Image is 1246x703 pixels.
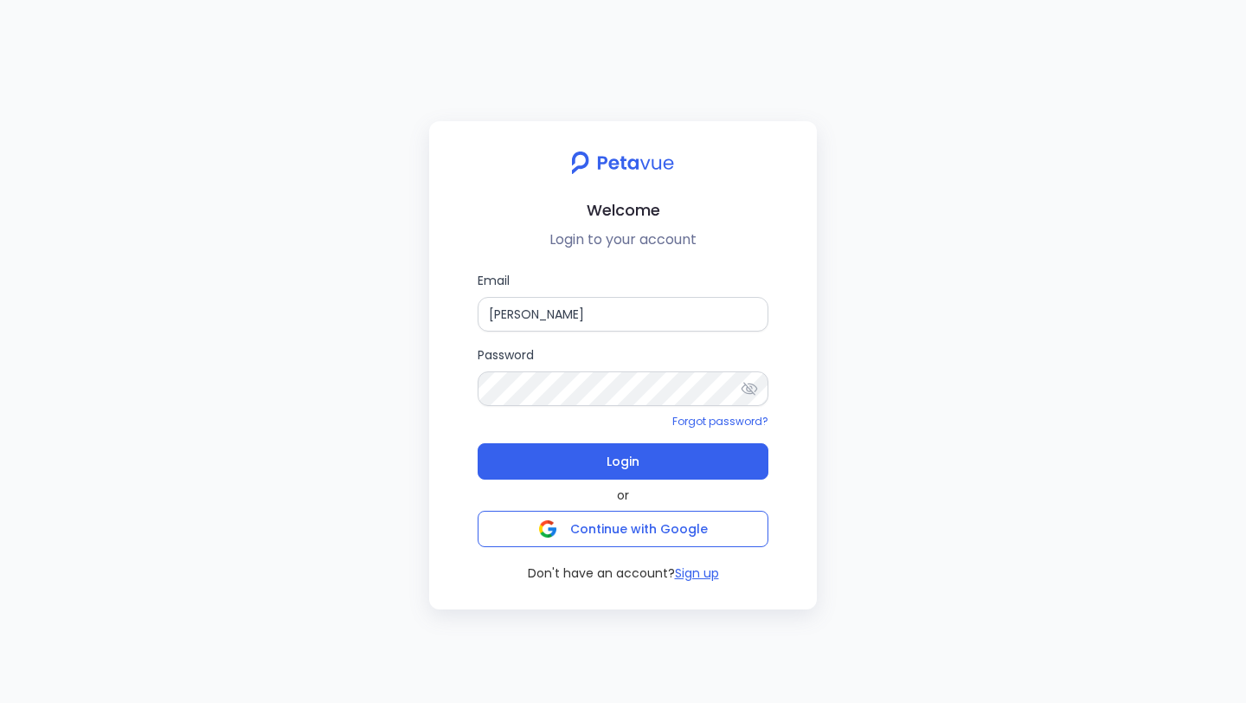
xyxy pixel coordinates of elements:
[478,371,768,406] input: Password
[607,449,639,474] span: Login
[617,487,629,504] span: or
[478,345,768,406] label: Password
[443,197,803,223] h2: Welcome
[478,443,768,480] button: Login
[672,414,768,429] a: Forgot password?
[570,520,708,538] span: Continue with Google
[478,511,768,547] button: Continue with Google
[560,142,685,184] img: petavue logo
[478,297,768,332] input: Email
[478,271,768,332] label: Email
[443,229,803,250] p: Login to your account
[675,564,719,582] button: Sign up
[528,564,675,582] span: Don't have an account?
